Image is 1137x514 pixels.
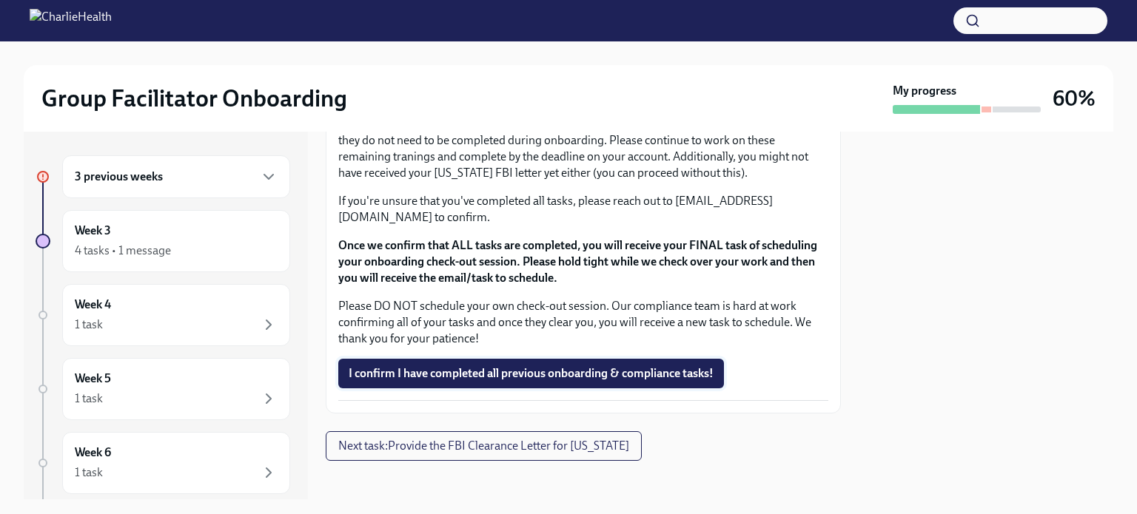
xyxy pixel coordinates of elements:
[75,371,111,387] h6: Week 5
[75,169,163,185] h6: 3 previous weeks
[338,100,828,181] p: You should still have a few Relias courses in your library that have due dates further out. These...
[41,84,347,113] h2: Group Facilitator Onboarding
[75,390,103,407] div: 1 task
[349,366,714,381] span: I confirm I have completed all previous onboarding & compliance tasks!
[326,431,642,461] button: Next task:Provide the FBI Clearance Letter for [US_STATE]
[75,317,103,333] div: 1 task
[30,9,112,33] img: CharlieHealth
[62,155,290,198] div: 3 previous weeks
[75,223,111,239] h6: Week 3
[36,210,290,272] a: Week 34 tasks • 1 message
[75,243,171,259] div: 4 tasks • 1 message
[338,298,828,347] p: Please DO NOT schedule your own check-out session. Our compliance team is hard at work confirming...
[36,432,290,494] a: Week 61 task
[338,359,724,388] button: I confirm I have completed all previous onboarding & compliance tasks!
[36,284,290,346] a: Week 41 task
[75,297,111,313] h6: Week 4
[36,358,290,420] a: Week 51 task
[1053,85,1096,112] h3: 60%
[75,464,103,481] div: 1 task
[75,444,111,461] h6: Week 6
[893,83,956,99] strong: My progress
[338,439,629,453] span: Next task : Provide the FBI Clearance Letter for [US_STATE]
[338,238,817,285] strong: Once we confirm that ALL tasks are completed, you will receive your FINAL task of scheduling your...
[338,193,828,226] p: If you're unsure that you've completed all tasks, please reach out to [EMAIL_ADDRESS][DOMAIN_NAME...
